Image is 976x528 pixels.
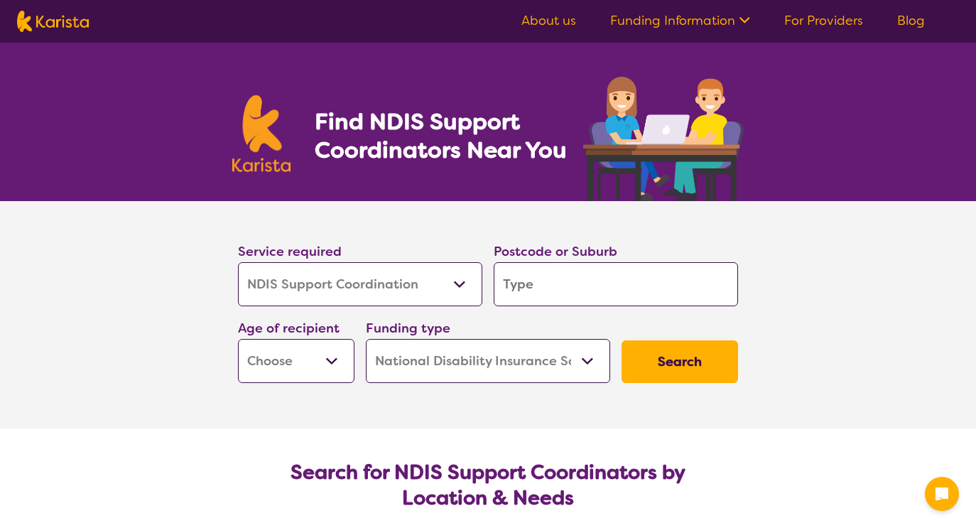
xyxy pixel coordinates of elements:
[494,262,738,306] input: Type
[366,320,450,337] label: Funding type
[315,107,578,164] h1: Find NDIS Support Coordinators Near You
[521,12,576,29] a: About us
[17,11,89,32] img: Karista logo
[249,460,727,511] h2: Search for NDIS Support Coordinators by Location & Needs
[610,12,750,29] a: Funding Information
[238,243,342,260] label: Service required
[494,243,617,260] label: Postcode or Suburb
[232,95,291,172] img: Karista logo
[238,320,340,337] label: Age of recipient
[897,12,925,29] a: Blog
[583,77,744,201] img: support-coordination
[784,12,863,29] a: For Providers
[622,340,738,383] button: Search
